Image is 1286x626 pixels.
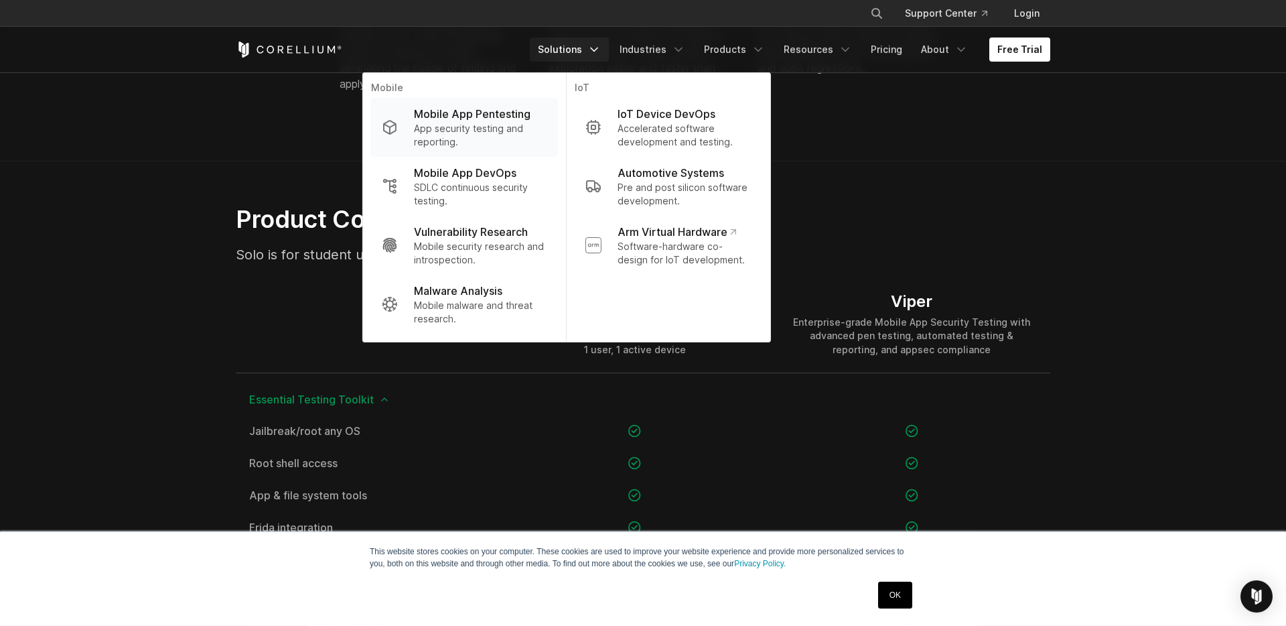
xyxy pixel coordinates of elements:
[575,216,762,275] a: Arm Virtual Hardware Software-hardware co-design for IoT development.
[575,98,762,157] a: IoT Device DevOps Accelerated software development and testing.
[530,38,1050,62] div: Navigation Menu
[236,204,470,234] span: Product Comparison
[530,38,609,62] a: Solutions
[618,240,752,267] p: Software-hardware co-design for IoT development.
[371,81,558,98] p: Mobile
[787,316,1037,356] div: Enterprise-grade Mobile App Security Testing with advanced pen testing, automated testing & repor...
[371,157,558,216] a: Mobile App DevOps SDLC continuous security testing.
[863,38,910,62] a: Pricing
[236,247,636,263] span: Solo is for student users only. Enterprises should visit
[371,275,558,334] a: Malware Analysis Mobile malware and threat research.
[414,181,547,208] p: SDLC continuous security testing.
[1240,580,1273,613] div: Open Intercom Messenger
[249,458,483,468] a: Root shell access
[249,490,483,501] a: App & file system tools
[612,38,693,62] a: Industries
[854,1,1050,25] div: Navigation Menu
[618,122,752,149] p: Accelerated software development and testing.
[249,522,483,533] a: Frida integration
[249,394,1037,405] span: Essential Testing Toolkit
[575,81,762,98] p: IoT
[414,224,528,240] p: Vulnerability Research
[414,283,502,299] p: Malware Analysis
[414,299,547,326] p: Mobile malware and threat research.
[618,224,736,240] p: Arm Virtual Hardware
[734,559,786,568] a: Privacy Policy.
[575,157,762,216] a: Automotive Systems Pre and post silicon software development.
[865,1,889,25] button: Search
[371,216,558,275] a: Vulnerability Research Mobile security research and introspection.
[776,38,860,62] a: Resources
[371,98,558,157] a: Mobile App Pentesting App security testing and reporting.
[618,181,752,208] p: Pre and post silicon software development.
[414,122,547,149] p: App security testing and reporting.
[989,38,1050,62] a: Free Trial
[414,165,516,181] p: Mobile App DevOps
[913,38,976,62] a: About
[249,426,483,436] a: Jailbreak/root any OS
[878,582,912,609] a: OK
[894,1,998,25] a: Support Center
[1003,1,1050,25] a: Login
[787,292,1037,312] div: Viper
[414,106,530,122] p: Mobile App Pentesting
[414,240,547,267] p: Mobile security research and introspection.
[618,165,724,181] p: Automotive Systems
[236,42,342,58] a: Corellium Home
[696,38,773,62] a: Products
[370,546,916,570] p: This website stores cookies on your computer. These cookies are used to improve your website expe...
[618,106,715,122] p: IoT Device DevOps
